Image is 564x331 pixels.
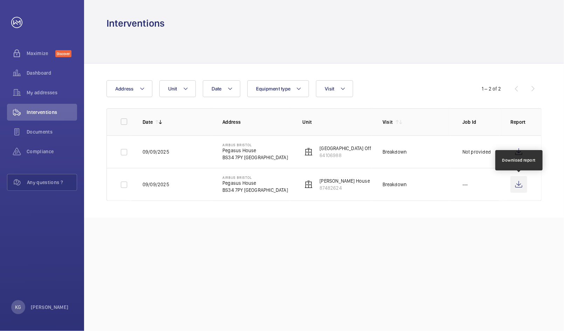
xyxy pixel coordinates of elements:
[320,184,425,191] p: 87482624
[316,80,353,97] button: Visit
[27,109,77,116] span: Interventions
[462,119,499,126] p: Job Id
[256,86,291,92] span: Equipment type
[31,304,69,311] p: [PERSON_NAME]
[304,180,313,189] img: elevator.svg
[462,181,468,188] p: ---
[27,69,77,76] span: Dashboard
[106,17,165,30] h1: Interventions
[383,148,407,155] div: Breakdown
[510,119,527,126] p: Report
[320,177,425,184] p: [PERSON_NAME] House Passenger Lift (F-03740)
[320,152,432,159] p: 64106988
[502,157,536,163] div: Download report
[143,148,169,155] p: 09/09/2025
[222,154,288,161] p: BS34 7PY [GEOGRAPHIC_DATA]
[222,143,288,147] p: Airbus Bristol
[222,175,288,180] p: Airbus Bristol
[27,50,55,57] span: Maximize
[383,181,407,188] div: Breakdown
[222,147,288,154] p: Pegasus House
[143,181,169,188] p: 09/09/2025
[159,80,196,97] button: Unit
[462,148,491,155] p: Not provided
[320,145,432,152] p: [GEOGRAPHIC_DATA] Office Passenger Lift (F-03183)
[222,119,291,126] p: Address
[303,119,371,126] p: Unit
[27,179,77,186] span: Any questions ?
[247,80,309,97] button: Equipment type
[15,304,21,311] p: KG
[325,86,334,92] span: Visit
[383,119,393,126] p: Visit
[143,119,153,126] p: Date
[222,187,288,194] p: BS34 7PY [GEOGRAPHIC_DATA]
[115,86,134,92] span: Address
[304,148,313,156] img: elevator.svg
[482,85,501,92] div: 1 – 2 of 2
[222,180,288,187] p: Pegasus House
[27,148,77,155] span: Compliance
[27,89,77,96] span: My addresses
[203,80,240,97] button: Date
[106,80,152,97] button: Address
[27,128,77,135] span: Documents
[212,86,222,92] span: Date
[168,86,177,92] span: Unit
[55,50,71,57] span: Discover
